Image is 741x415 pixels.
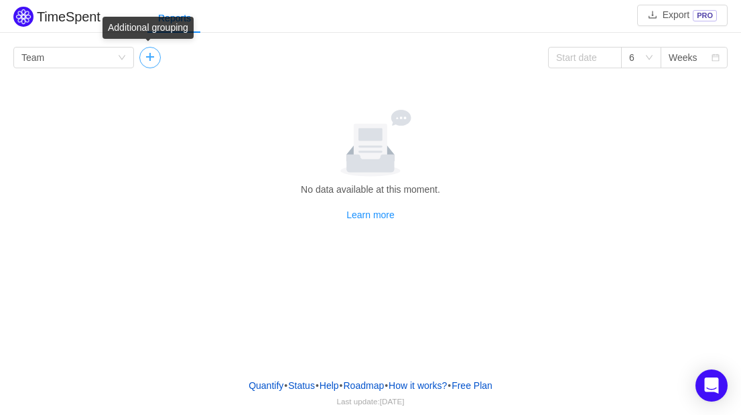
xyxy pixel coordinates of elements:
a: Help [319,376,340,396]
button: icon: plus [139,47,161,68]
span: • [448,380,451,391]
div: Team [21,48,44,68]
button: icon: downloadExportPRO [637,5,728,26]
button: How it works? [388,376,448,396]
a: Quantify [248,376,284,396]
a: Status [287,376,316,396]
span: • [385,380,388,391]
button: Free Plan [451,376,493,396]
a: Roadmap [343,376,385,396]
span: • [284,380,287,391]
a: Learn more [346,210,395,220]
div: Reports [147,3,202,33]
div: Open Intercom Messenger [695,369,728,402]
span: [DATE] [380,397,405,406]
span: • [340,380,343,391]
span: Last update: [337,397,405,406]
div: Additional grouping [103,17,194,39]
i: icon: down [118,54,126,63]
span: No data available at this moment. [301,184,440,195]
span: • [316,380,319,391]
input: Start date [548,47,622,68]
h2: TimeSpent [37,9,100,24]
div: Weeks [669,48,697,68]
i: icon: calendar [712,54,720,63]
div: 6 [629,48,634,68]
i: icon: down [645,54,653,63]
img: Quantify logo [13,7,33,27]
